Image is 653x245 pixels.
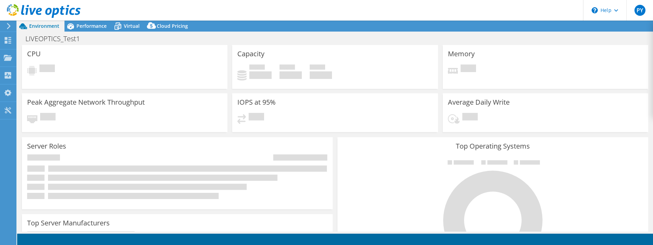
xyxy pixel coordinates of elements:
span: Pending [39,65,55,74]
svg: \n [592,7,598,13]
span: Virtual [124,23,140,29]
span: Performance [76,23,107,29]
span: Pending [461,65,476,74]
h3: CPU [27,50,41,58]
span: Cloud Pricing [157,23,188,29]
h3: Average Daily Write [448,98,510,106]
h3: IOPS at 95% [237,98,276,106]
h1: LIVEOPTICS_Test1 [22,35,91,43]
h4: 0 GiB [280,71,302,79]
h3: Peak Aggregate Network Throughput [27,98,145,106]
span: PY [634,5,645,16]
h3: Top Operating Systems [343,142,643,150]
h4: 0 GiB [249,71,272,79]
span: Free [280,65,295,71]
span: Environment [29,23,59,29]
span: Pending [462,113,478,122]
h3: Server Roles [27,142,66,150]
span: Total [310,65,325,71]
h3: Capacity [237,50,264,58]
span: Pending [249,113,264,122]
h3: Memory [448,50,475,58]
span: Used [249,65,265,71]
span: Pending [40,113,56,122]
h3: Top Server Manufacturers [27,219,110,227]
h4: 0 GiB [310,71,332,79]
